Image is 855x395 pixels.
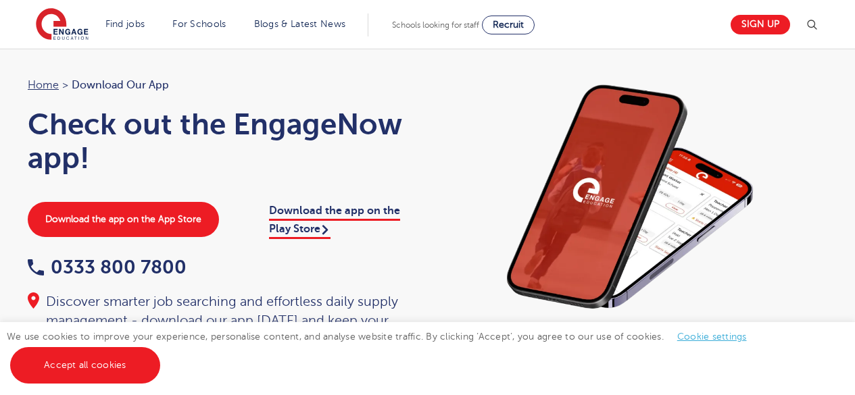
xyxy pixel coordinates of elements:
span: Recruit [493,20,524,30]
h1: Check out the EngageNow app! [28,107,414,175]
nav: breadcrumb [28,76,414,94]
a: Cookie settings [677,332,747,342]
span: We use cookies to improve your experience, personalise content, and analyse website traffic. By c... [7,332,760,370]
a: Sign up [731,15,790,34]
span: Download our app [72,76,169,94]
div: Discover smarter job searching and effortless daily supply management - download our app [DATE] a... [28,292,414,349]
a: 0333 800 7800 [28,257,187,278]
span: > [62,79,68,91]
img: Engage Education [36,8,89,42]
a: Home [28,79,59,91]
a: Recruit [482,16,535,34]
a: Accept all cookies [10,347,160,384]
span: Schools looking for staff [392,20,479,30]
a: Find jobs [105,19,145,29]
a: Download the app on the App Store [28,202,219,237]
a: For Schools [172,19,226,29]
a: Download the app on the Play Store [269,205,400,238]
a: Blogs & Latest News [254,19,346,29]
